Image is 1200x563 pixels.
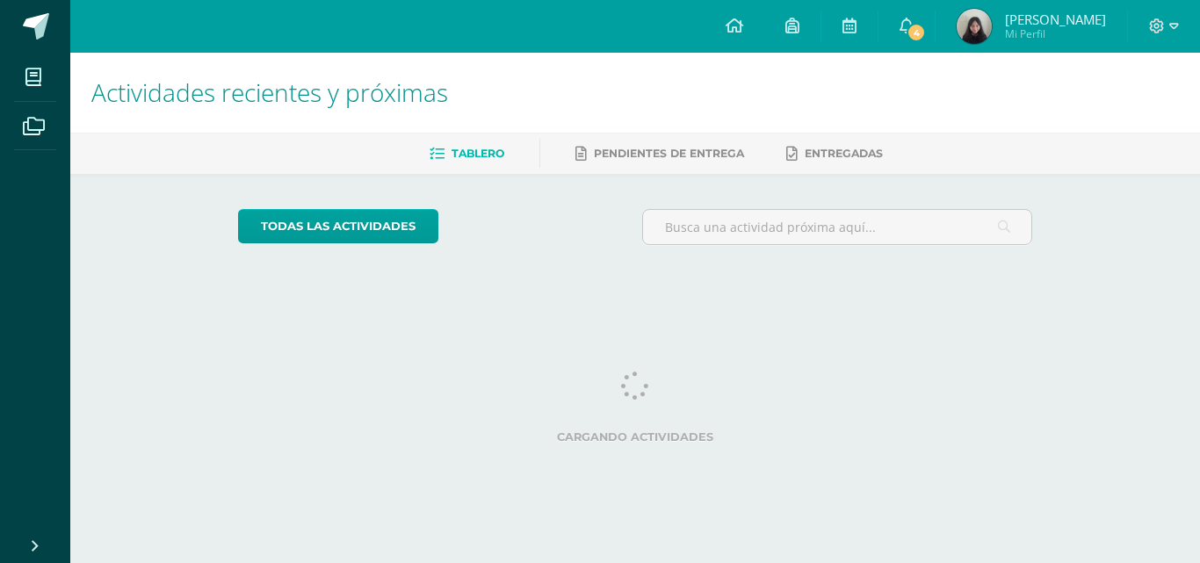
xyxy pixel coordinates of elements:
[238,430,1033,444] label: Cargando actividades
[1005,11,1106,28] span: [PERSON_NAME]
[452,147,504,160] span: Tablero
[786,140,883,168] a: Entregadas
[430,140,504,168] a: Tablero
[238,209,438,243] a: todas las Actividades
[805,147,883,160] span: Entregadas
[907,23,926,42] span: 4
[91,76,448,109] span: Actividades recientes y próximas
[643,210,1032,244] input: Busca una actividad próxima aquí...
[594,147,744,160] span: Pendientes de entrega
[1005,26,1106,41] span: Mi Perfil
[957,9,992,44] img: b98dcfdf1e9a445b6df2d552ad5736ea.png
[575,140,744,168] a: Pendientes de entrega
